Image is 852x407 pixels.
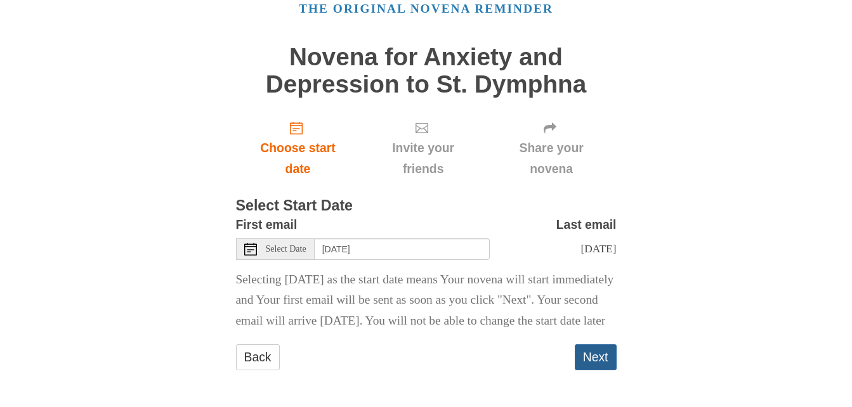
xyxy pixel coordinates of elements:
label: First email [236,214,298,235]
span: Invite your friends [372,138,473,179]
a: Choose start date [236,110,360,186]
span: Select Date [266,245,306,254]
input: Use the arrow keys to pick a date [315,238,490,260]
a: The original novena reminder [299,2,553,15]
button: Next [575,344,617,370]
div: Click "Next" to confirm your start date first. [487,110,617,186]
span: Share your novena [499,138,604,179]
label: Last email [556,214,617,235]
h1: Novena for Anxiety and Depression to St. Dymphna [236,44,617,98]
span: Choose start date [249,138,348,179]
p: Selecting [DATE] as the start date means Your novena will start immediately and Your first email ... [236,269,617,332]
div: Click "Next" to confirm your start date first. [360,110,486,186]
a: Back [236,344,280,370]
span: [DATE] [580,242,616,255]
h3: Select Start Date [236,198,617,214]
